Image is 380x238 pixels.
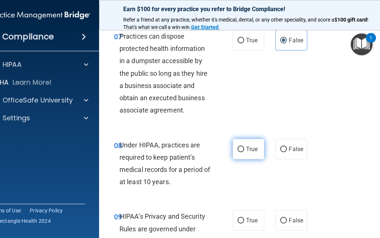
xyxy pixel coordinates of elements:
p: Settings [3,114,30,123]
span: 07 [114,32,122,41]
span: 09 [114,212,122,221]
span: Practices can dispose protected health information in a dumpster accessible by the public so long... [119,32,207,114]
span: True [246,37,258,44]
a: Get Started [191,24,220,30]
strong: $100 gift card [334,17,367,23]
span: Under HIPAA, practices are required to keep patient’s medical records for a period of at least 10... [119,141,210,186]
span: ! That's what we call a win-win. [123,17,370,30]
span: True [246,146,258,153]
strong: Get Started [191,24,219,30]
a: Privacy Policy [30,207,63,214]
p: Earn $100 for every practice you refer to Bridge Compliance! [123,6,376,13]
span: False [289,217,303,224]
input: False [280,38,287,43]
span: False [289,37,303,44]
h4: Compliance [2,32,54,42]
input: True [237,147,244,152]
p: HIPAA [3,60,22,69]
input: True [237,218,244,224]
input: False [280,218,287,224]
span: Refer a friend at any practice, whether it's medical, dental, or any other speciality, and score a [123,17,334,23]
span: False [289,146,303,153]
button: Open Resource Center, 1 new notification [351,33,373,55]
span: 08 [114,141,122,150]
span: True [246,217,258,224]
input: False [280,147,287,152]
div: 1 [370,38,372,48]
p: OfficeSafe University [3,96,73,105]
input: True [237,38,244,43]
p: Learn More! [13,78,52,87]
